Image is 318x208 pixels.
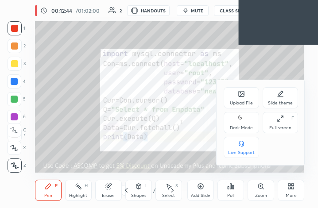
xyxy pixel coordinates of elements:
div: Full screen [269,126,291,130]
div: Slide theme [268,101,293,105]
div: Live Support [228,150,255,155]
div: F [291,116,294,120]
div: Upload File [230,101,253,105]
div: Dark Mode [230,126,253,130]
